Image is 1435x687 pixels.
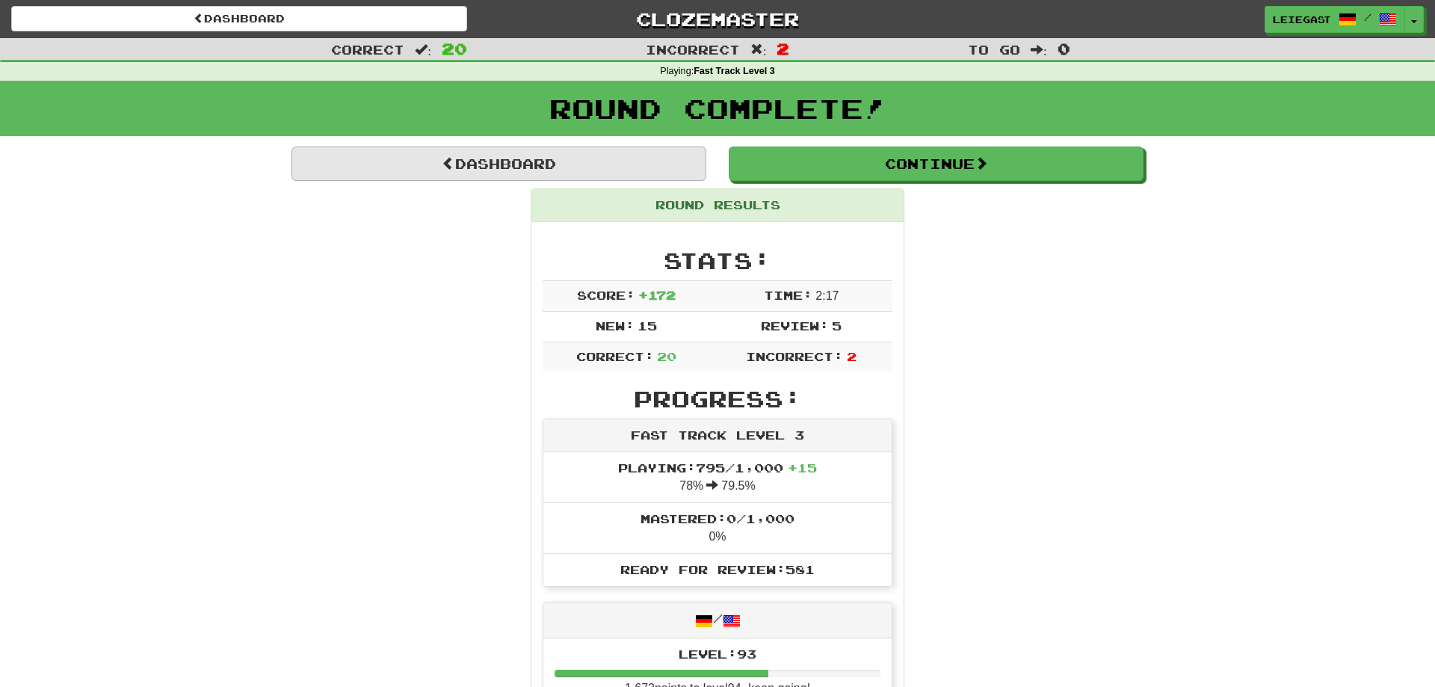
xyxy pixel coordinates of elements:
[646,42,740,57] span: Incorrect
[490,6,945,32] a: Clozemaster
[746,349,843,363] span: Incorrect:
[5,93,1430,123] h1: Round Complete!
[815,289,839,302] span: 2 : 17
[291,147,706,181] a: Dashboard
[331,42,404,57] span: Correct
[750,43,767,56] span: :
[1058,40,1070,58] span: 0
[638,288,676,302] span: + 172
[761,318,829,333] span: Review:
[1265,6,1405,33] a: Leiegast /
[968,42,1020,57] span: To go
[543,603,892,638] div: /
[415,43,431,56] span: :
[657,349,676,363] span: 20
[641,511,794,526] span: Mastered: 0 / 1,000
[618,460,817,475] span: Playing: 795 / 1,000
[543,248,892,273] h2: Stats:
[694,66,775,76] strong: Fast Track Level 3
[576,349,654,363] span: Correct:
[442,40,467,58] span: 20
[1273,13,1331,26] span: Leiegast
[531,189,904,222] div: Round Results
[11,6,467,31] a: Dashboard
[543,419,892,452] div: Fast Track Level 3
[543,452,892,503] li: 78% 79.5%
[638,318,657,333] span: 15
[543,386,892,411] h2: Progress:
[1031,43,1047,56] span: :
[847,349,857,363] span: 2
[832,318,842,333] span: 5
[764,288,812,302] span: Time:
[1364,12,1371,22] span: /
[543,502,892,554] li: 0%
[679,647,756,661] span: Level: 93
[788,460,817,475] span: + 15
[620,562,815,576] span: Ready for Review: 581
[596,318,635,333] span: New:
[577,288,635,302] span: Score:
[777,40,789,58] span: 2
[729,147,1144,181] button: Continue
